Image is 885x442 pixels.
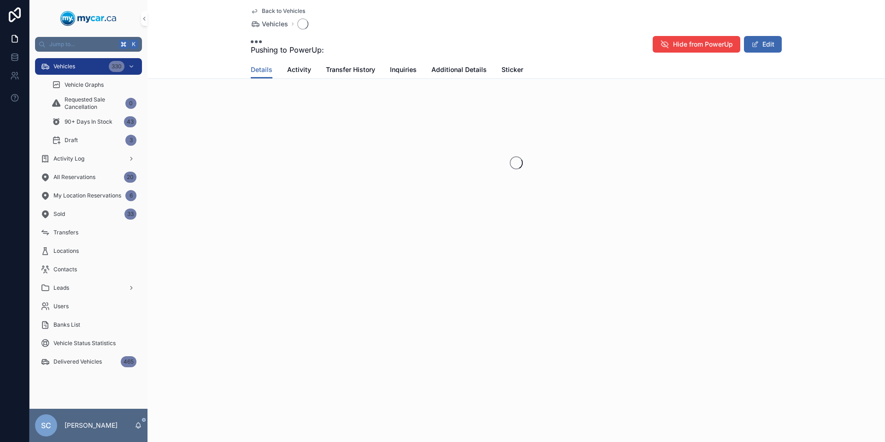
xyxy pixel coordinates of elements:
span: Transfer History [326,65,375,74]
a: Vehicle Status Statistics [35,335,142,352]
a: Transfer History [326,61,375,80]
span: Hide from PowerUp [673,40,733,49]
span: Requested Sale Cancellation [65,96,122,111]
a: Inquiries [390,61,417,80]
a: All Reservations20 [35,169,142,185]
a: Locations [35,243,142,259]
span: Leads [53,284,69,292]
div: 3 [125,135,136,146]
span: Sold [53,210,65,218]
button: Hide from PowerUp [653,36,740,53]
div: 20 [124,172,136,183]
a: Contacts [35,261,142,278]
span: Vehicles [262,19,288,29]
div: 0 [125,98,136,109]
span: Sticker [501,65,523,74]
button: Edit [744,36,782,53]
button: Jump to...K [35,37,142,52]
a: Banks List [35,317,142,333]
a: 90+ Days In Stock43 [46,113,142,130]
a: Transfers [35,224,142,241]
span: Delivered Vehicles [53,358,102,365]
a: Draft3 [46,132,142,149]
div: scrollable content [29,52,147,382]
a: Sticker [501,61,523,80]
a: Vehicles [251,19,288,29]
a: Activity Log [35,150,142,167]
div: 33 [124,209,136,220]
span: Users [53,303,69,310]
div: 330 [109,61,124,72]
span: Details [251,65,272,74]
span: Vehicle Status Statistics [53,340,116,347]
p: [PERSON_NAME] [65,421,118,430]
img: App logo [60,11,117,26]
span: SC [41,420,51,431]
span: Jump to... [49,41,115,48]
span: Transfers [53,229,78,236]
span: Back to Vehicles [262,7,305,15]
a: My Location Reservations6 [35,187,142,204]
span: My Location Reservations [53,192,121,199]
span: Activity Log [53,155,84,162]
a: Delivered Vehicles465 [35,353,142,370]
span: 90+ Days In Stock [65,118,112,125]
div: 43 [124,116,136,127]
span: Locations [53,247,79,255]
a: Back to Vehicles [251,7,305,15]
a: Requested Sale Cancellation0 [46,95,142,112]
a: Sold33 [35,206,142,222]
a: Vehicles330 [35,58,142,75]
span: Banks List [53,321,80,329]
span: K [130,41,137,48]
a: Users [35,298,142,315]
a: Additional Details [431,61,487,80]
span: Contacts [53,266,77,273]
a: Leads [35,280,142,296]
div: 6 [125,190,136,201]
span: Activity [287,65,311,74]
span: Inquiries [390,65,417,74]
span: Vehicles [53,63,75,70]
a: Details [251,61,272,79]
span: Additional Details [431,65,487,74]
a: Activity [287,61,311,80]
div: 465 [121,356,136,367]
span: Vehicle Graphs [65,81,104,89]
span: Pushing to PowerUp: [251,44,324,55]
span: All Reservations [53,173,95,181]
a: Vehicle Graphs [46,77,142,93]
span: Draft [65,137,78,144]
